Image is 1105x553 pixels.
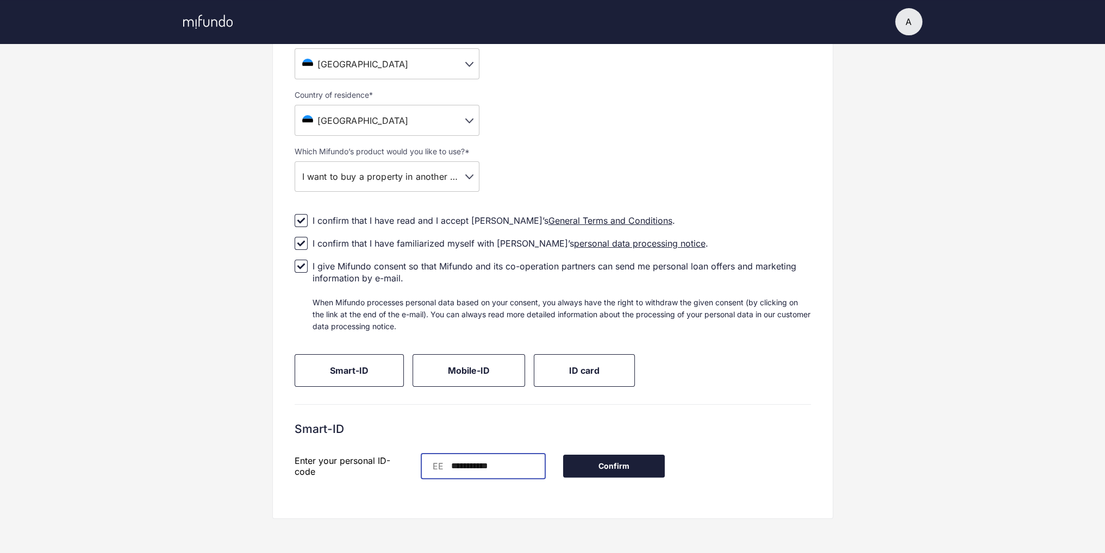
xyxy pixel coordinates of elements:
label: Which Mifundo’s product would you like to use? * [295,147,479,156]
button: ID card [534,354,635,387]
img: ee.svg [300,113,315,128]
span: [GEOGRAPHIC_DATA] [317,59,409,70]
span: ID card [569,365,600,376]
div: I give Mifundo consent so that Mifundo and its co-operation partners can send me personal loan of... [313,255,811,337]
button: Smart-ID [295,354,404,387]
span: Smart-ID [330,365,369,376]
div: I confirm that I have read and I accept [PERSON_NAME]’s . [313,215,675,227]
label: Country of residence * [295,90,479,99]
p: EE [433,460,444,473]
span: When Mifundo processes personal data based on your consent, you always have the right to withdraw... [313,298,810,331]
button: Confirm [563,455,665,477]
div: I confirm that I have familiarized myself with [PERSON_NAME]’s . [313,237,708,249]
button: A [895,8,922,35]
a: personal data processing notice [574,238,706,249]
div: Enter your personal ID-code [295,455,403,477]
div: [GEOGRAPHIC_DATA] [295,48,479,79]
span: Mobile-ID [448,365,490,376]
div: Smart-ID [295,422,811,436]
div: I want to buy a property in another country [295,161,479,192]
button: Mobile-ID [413,354,525,387]
img: ee.svg [300,56,315,72]
span: [GEOGRAPHIC_DATA] [317,115,409,126]
a: General Terms and Conditions [548,215,672,226]
div: [GEOGRAPHIC_DATA] [295,105,479,136]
